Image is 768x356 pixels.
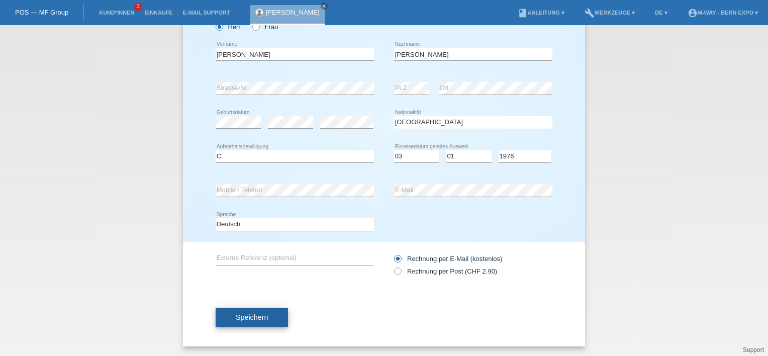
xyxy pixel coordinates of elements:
a: buildWerkzeuge ▾ [580,10,640,16]
a: Einkäufe [139,10,177,16]
a: POS — MF Group [15,9,68,16]
label: Rechnung per Post (CHF 2.90) [394,268,497,275]
i: book [518,8,528,18]
span: 3 [134,3,142,11]
a: DE ▾ [650,10,672,16]
label: Herr [216,23,241,31]
input: Rechnung per Post (CHF 2.90) [394,268,401,280]
a: Kund*innen [94,10,139,16]
a: account_circlem-way - Bern Expo ▾ [683,10,763,16]
label: Rechnung per E-Mail (kostenlos) [394,255,502,262]
a: bookAnleitung ▾ [513,10,569,16]
a: Support [743,346,764,353]
label: Frau [252,23,278,31]
a: close [321,3,328,10]
input: Rechnung per E-Mail (kostenlos) [394,255,401,268]
span: Speichern [236,313,268,321]
i: account_circle [688,8,698,18]
i: close [322,4,327,9]
button: Speichern [216,308,288,327]
a: [PERSON_NAME] [266,9,320,16]
a: E-Mail Support [178,10,235,16]
i: build [585,8,595,18]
